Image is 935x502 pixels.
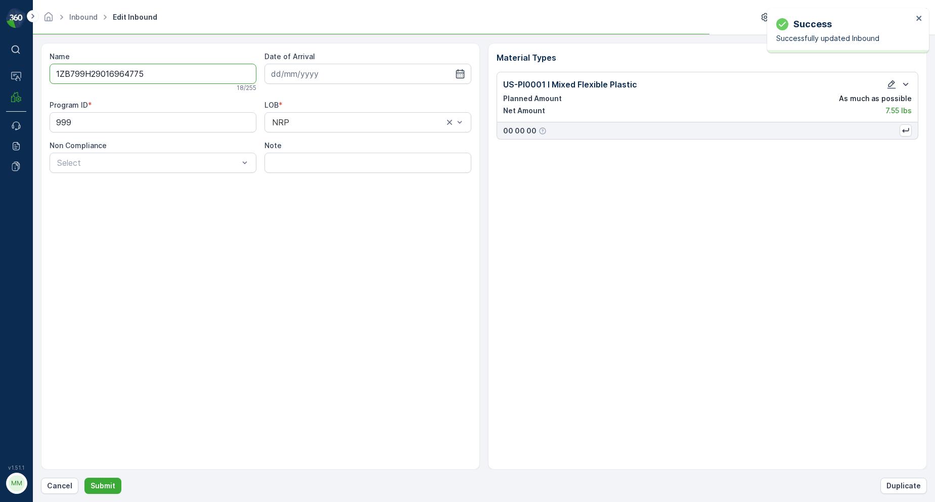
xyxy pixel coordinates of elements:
[264,64,471,84] input: dd/mm/yyyy
[6,8,26,28] img: logo
[264,52,315,61] label: Date of Arrival
[503,94,562,104] p: Planned Amount
[880,478,927,494] button: Duplicate
[47,481,72,491] p: Cancel
[69,13,98,21] a: Inbound
[886,481,921,491] p: Duplicate
[50,52,70,61] label: Name
[111,12,159,22] span: Edit Inbound
[91,481,115,491] p: Submit
[776,33,913,43] p: Successfully updated Inbound
[503,78,637,90] p: US-PI0001 I Mixed Flexible Plastic
[916,14,923,24] button: close
[839,94,912,104] p: As much as possible
[6,465,26,471] span: v 1.51.1
[6,473,26,494] button: MM
[885,106,912,116] p: 7.55 lbs
[264,101,279,109] label: LOB
[84,478,121,494] button: Submit
[41,478,78,494] button: Cancel
[237,84,256,92] p: 18 / 255
[539,127,547,135] div: Help Tooltip Icon
[50,141,107,150] label: Non Compliance
[9,475,25,491] div: MM
[43,15,54,24] a: Homepage
[793,17,832,31] p: Success
[503,126,537,136] p: 00 00 00
[57,157,239,169] p: Select
[264,141,282,150] label: Note
[503,106,545,116] p: Net Amount
[50,101,88,109] label: Program ID
[497,52,918,64] p: Material Types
